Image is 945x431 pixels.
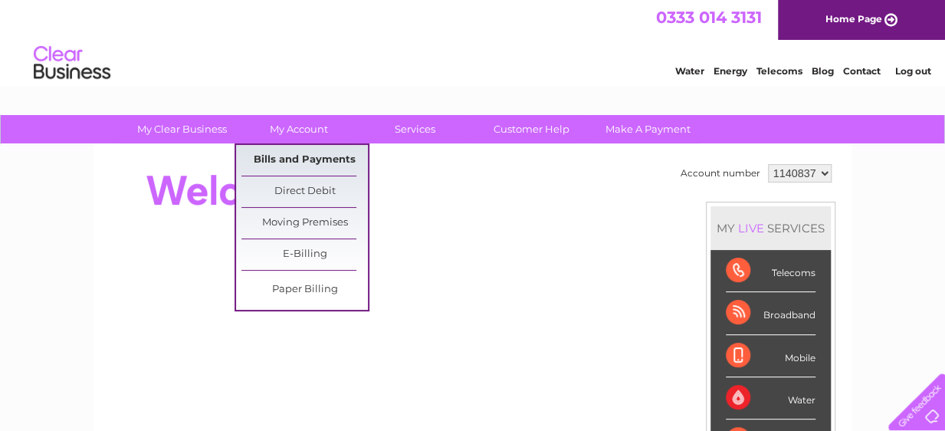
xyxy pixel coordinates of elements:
a: Bills and Payments [241,145,368,176]
div: Mobile [726,335,815,377]
div: Water [726,377,815,419]
td: Account number [677,160,764,186]
a: Energy [714,65,747,77]
a: Blog [812,65,834,77]
a: Direct Debit [241,176,368,207]
div: Broadband [726,292,815,334]
a: Log out [894,65,930,77]
a: Water [675,65,704,77]
div: MY SERVICES [710,206,831,250]
a: My Account [235,115,362,143]
a: Services [352,115,478,143]
a: Moving Premises [241,208,368,239]
a: My Clear Business [119,115,245,143]
div: Telecoms [726,250,815,292]
div: LIVE [735,221,767,235]
a: Make A Payment [585,115,711,143]
a: Contact [843,65,881,77]
a: Paper Billing [241,275,368,305]
a: E-Billing [241,239,368,270]
a: Telecoms [756,65,802,77]
img: logo.png [33,40,111,87]
a: Customer Help [468,115,595,143]
a: 0333 014 3131 [656,8,762,27]
div: Clear Business is a trading name of Verastar Limited (registered in [GEOGRAPHIC_DATA] No. 3667643... [111,8,835,74]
